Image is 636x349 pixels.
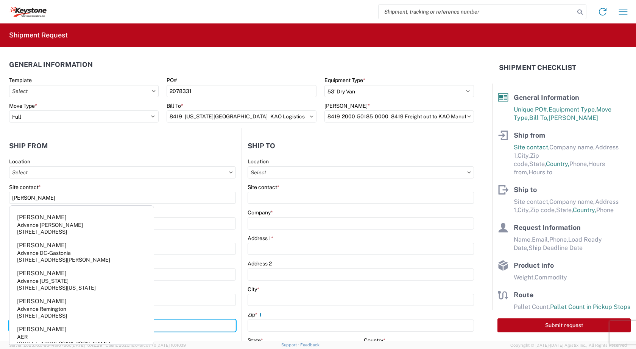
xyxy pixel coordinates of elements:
label: PO# [167,77,177,84]
div: Advance [PERSON_NAME] [17,222,83,228]
h2: Ship to [248,142,275,150]
span: Commodity [535,274,567,281]
div: [STREET_ADDRESS][US_STATE] [17,284,96,291]
span: Unique PO#, [514,106,549,113]
span: Country, [546,160,569,168]
label: Template [9,77,32,84]
span: Ship Deadline Date [528,244,583,251]
span: Server: 2025.16.0-9544af67660 [9,343,102,347]
div: Advance Remington [17,306,66,312]
div: [STREET_ADDRESS][PERSON_NAME] [17,340,110,347]
input: Select [248,166,474,178]
label: State [248,337,263,344]
span: [DATE] 10:40:19 [156,343,186,347]
h2: General Information [9,61,93,68]
label: Country [364,337,385,344]
span: Site contact, [514,198,549,205]
span: Equipment Type, [549,106,596,113]
span: Route [514,291,533,299]
span: Name, [514,236,532,243]
span: Ship to [514,186,537,194]
span: Product info [514,261,554,269]
div: [PERSON_NAME] [17,269,67,278]
h2: Ship from [9,142,48,150]
label: Address 1 [248,235,273,242]
input: Select [9,166,236,178]
label: Zip [248,311,263,318]
span: Country, [573,206,596,214]
span: Company name, [549,198,595,205]
div: [STREET_ADDRESS] [17,312,67,319]
span: City, [518,152,530,159]
span: Ship from [514,131,545,139]
button: Submit request [497,318,631,332]
div: Advance DC-Gastonia [17,250,71,256]
span: Company name, [549,144,595,151]
input: Shipment, tracking or reference number [379,5,575,19]
input: Select [167,110,316,123]
div: [STREET_ADDRESS] [17,228,67,235]
label: Bill To [167,102,183,109]
input: Select [324,110,474,123]
label: Site contact [9,184,41,191]
span: Request Information [514,223,581,231]
label: Location [248,158,269,165]
div: Advance [US_STATE] [17,278,69,284]
label: Company [248,209,273,216]
span: State, [556,206,573,214]
span: Client: 2025.16.0-8fc0770 [106,343,186,347]
label: Location [9,158,30,165]
input: Select [9,85,159,97]
a: Feedback [300,343,320,347]
span: Phone, [569,160,588,168]
span: Pallet Count, [514,303,550,310]
span: Site contact, [514,144,549,151]
span: Phone, [549,236,568,243]
div: [PERSON_NAME] [17,297,67,306]
label: Equipment Type [324,77,365,84]
span: [DATE] 10:42:29 [72,343,102,347]
label: Move Type [9,102,37,109]
span: Copyright © [DATE]-[DATE] Agistix Inc., All Rights Reserved [510,342,627,349]
div: [STREET_ADDRESS][PERSON_NAME] [17,256,110,263]
label: [PERSON_NAME] [324,102,370,109]
div: AER [17,333,28,340]
span: Pallet Count in Pickup Stops equals Pallet Count in delivery stops [514,303,630,319]
span: Weight, [514,274,535,281]
span: State, [529,160,546,168]
h2: Shipment Request [9,31,68,40]
span: Hours to [528,169,552,176]
div: [PERSON_NAME] [17,213,67,222]
label: City [248,286,259,293]
h2: Shipment Checklist [499,63,576,72]
span: [PERSON_NAME] [549,114,598,121]
span: General Information [514,93,579,101]
span: City, [518,206,530,214]
span: Phone [596,206,614,214]
div: [PERSON_NAME] [17,241,67,250]
label: Address 2 [248,260,272,267]
span: Zip code, [530,206,556,214]
span: Bill To, [529,114,549,121]
span: Email, [532,236,549,243]
label: Site contact [248,184,279,191]
div: [PERSON_NAME] [17,325,67,333]
a: Support [281,343,300,347]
